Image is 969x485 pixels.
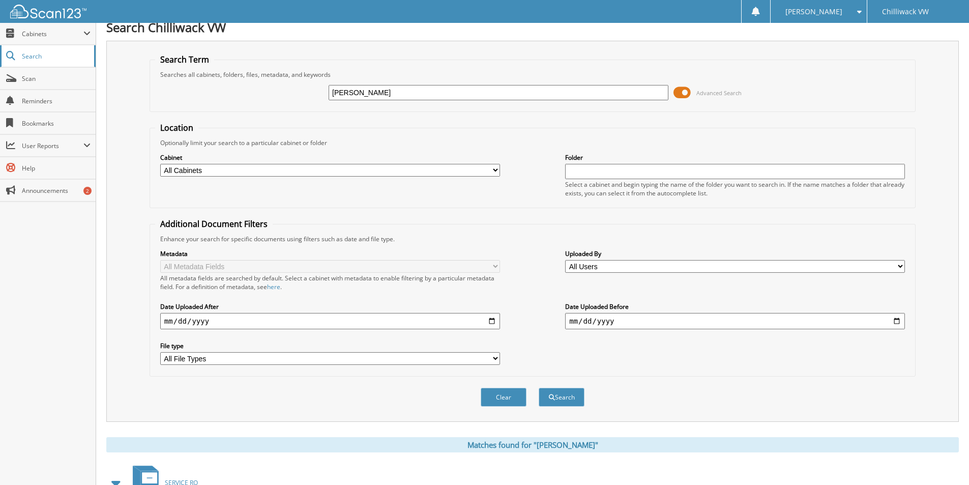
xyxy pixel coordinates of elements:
label: Folder [565,153,905,162]
legend: Search Term [155,54,214,65]
span: Reminders [22,97,91,105]
input: start [160,313,500,329]
span: Help [22,164,91,173]
a: here [267,282,280,291]
span: Search [22,52,89,61]
span: Advanced Search [696,89,742,97]
span: Chilliwack VW [882,9,929,15]
iframe: Chat Widget [918,436,969,485]
label: File type [160,341,500,350]
span: [PERSON_NAME] [785,9,842,15]
div: Select a cabinet and begin typing the name of the folder you want to search in. If the name match... [565,180,905,197]
button: Search [539,388,584,407]
label: Cabinet [160,153,500,162]
button: Clear [481,388,526,407]
label: Metadata [160,249,500,258]
span: Cabinets [22,30,83,38]
div: Matches found for "[PERSON_NAME]" [106,437,959,452]
span: Bookmarks [22,119,91,128]
label: Uploaded By [565,249,905,258]
div: All metadata fields are searched by default. Select a cabinet with metadata to enable filtering b... [160,274,500,291]
label: Date Uploaded After [160,302,500,311]
label: Date Uploaded Before [565,302,905,311]
div: 2 [83,187,92,195]
input: end [565,313,905,329]
span: Scan [22,74,91,83]
div: Optionally limit your search to a particular cabinet or folder [155,138,910,147]
h1: Search Chilliwack VW [106,19,959,36]
legend: Additional Document Filters [155,218,273,230]
legend: Location [155,122,198,133]
div: Enhance your search for specific documents using filters such as date and file type. [155,235,910,243]
div: Searches all cabinets, folders, files, metadata, and keywords [155,70,910,79]
span: Announcements [22,186,91,195]
span: User Reports [22,141,83,150]
img: scan123-logo-white.svg [10,5,86,18]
